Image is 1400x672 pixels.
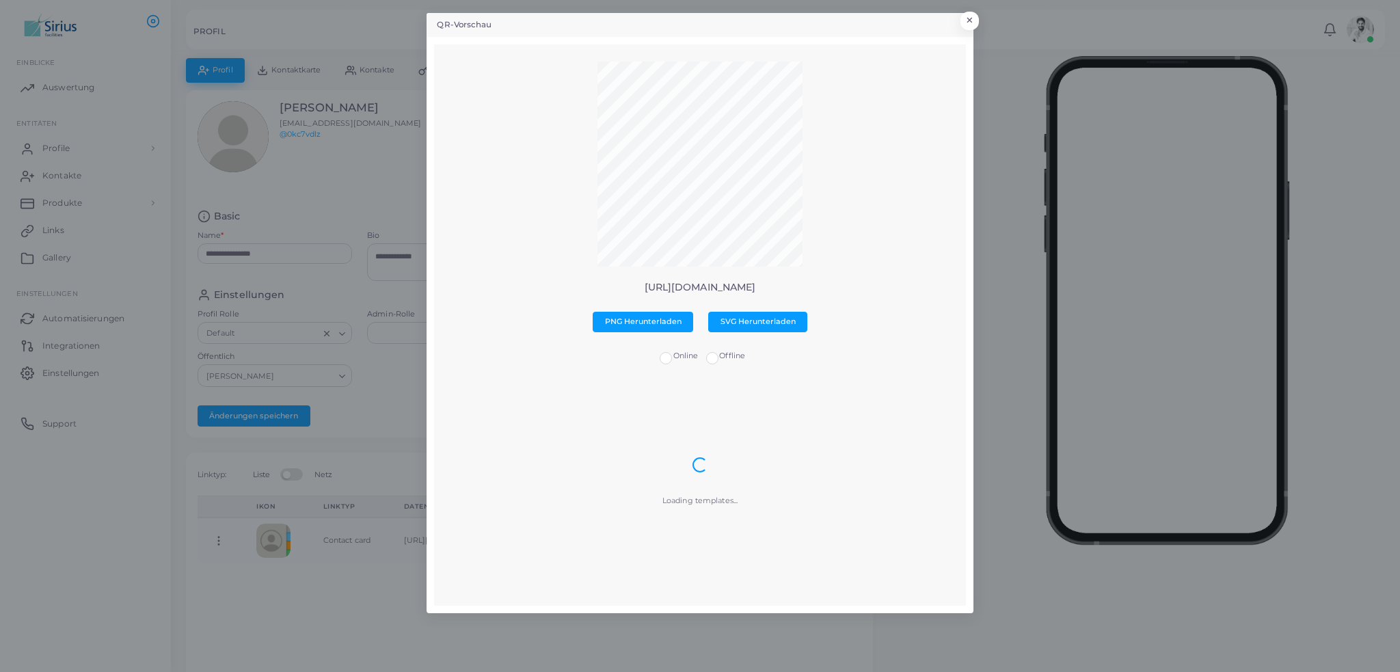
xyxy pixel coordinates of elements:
button: SVG Herunterladen [708,312,807,332]
p: Loading templates... [662,495,738,507]
p: [URL][DOMAIN_NAME] [444,282,955,293]
button: PNG Herunterladen [593,312,693,332]
button: Close [960,12,979,29]
span: Offline [719,351,745,360]
span: PNG Herunterladen [605,317,682,326]
span: Online [673,351,699,360]
h5: QR-Vorschau [437,19,492,31]
span: SVG Herunterladen [721,317,796,326]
